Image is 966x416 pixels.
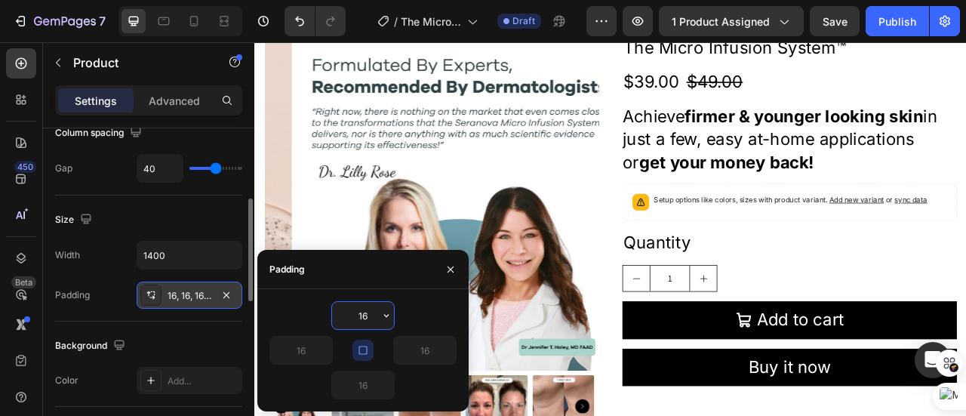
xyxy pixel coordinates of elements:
[137,242,241,269] input: Auto
[866,6,929,36] button: Publish
[489,140,712,165] strong: get your money back!
[401,14,461,29] span: The Micro Infusion System™
[55,123,145,143] div: Column spacing
[394,14,398,29] span: /
[512,14,535,28] span: Draft
[11,276,36,288] div: Beta
[878,14,916,29] div: Publish
[468,81,869,165] span: in just a few, easy at-home applications or
[915,342,951,378] div: Open Intercom Messenger
[672,14,770,29] span: 1 product assigned
[55,210,95,230] div: Size
[547,81,851,106] strong: firmer & younger looking skin
[503,284,554,316] input: quantity
[554,284,588,316] button: increment
[548,34,623,66] div: $49.00
[468,81,547,106] span: Achieve
[137,155,183,182] input: Auto
[731,194,801,205] span: Add new variant
[55,288,90,302] div: Padding
[73,54,202,72] p: Product
[55,336,128,356] div: Background
[6,6,112,36] button: 7
[394,337,456,364] input: Auto
[14,161,36,173] div: 450
[332,371,394,399] input: Auto
[55,248,80,262] div: Width
[99,12,106,30] p: 7
[332,302,394,329] input: Auto
[801,194,856,205] span: or
[270,337,332,364] input: Auto
[823,15,848,28] span: Save
[168,374,238,388] div: Add...
[149,93,200,109] p: Advanced
[254,42,966,416] iframe: To enrich screen reader interactions, please activate Accessibility in Grammarly extension settings
[814,194,856,205] span: sync data
[659,6,804,36] button: 1 product assigned
[55,374,78,387] div: Color
[469,284,503,316] button: decrement
[810,6,860,36] button: Save
[168,289,211,303] div: 16, 16, 16, 16
[55,162,72,175] div: Gap
[468,239,894,271] div: Quantity
[269,263,305,276] div: Padding
[508,193,856,208] p: Setup options like colors, sizes with product variant.
[639,338,750,368] div: Add to cart
[468,34,542,66] div: $39.00
[75,93,117,109] p: Settings
[285,6,346,36] div: Undo/Redo
[468,329,894,377] button: Add to cart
